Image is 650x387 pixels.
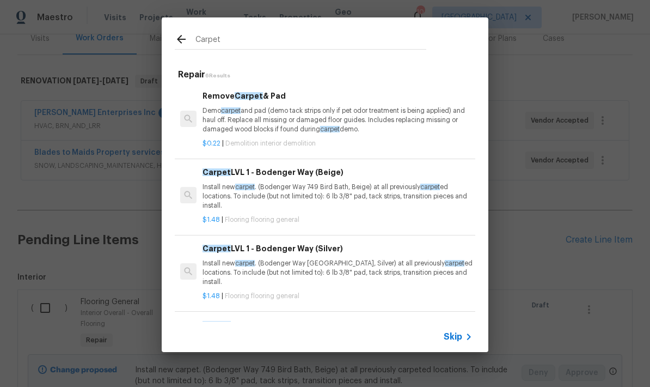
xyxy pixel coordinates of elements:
[225,216,299,223] span: Flooring flooring general
[203,321,231,329] span: Carpet
[203,140,220,147] span: $0.22
[235,92,263,100] span: Carpet
[205,73,230,78] span: 6 Results
[203,319,473,331] h6: LVL 2 - [PERSON_NAME] Farms II (Beige)
[444,331,462,342] span: Skip
[203,90,473,102] h6: Remove & Pad
[445,260,464,267] span: carpet
[203,243,473,255] h6: LVL 1 - Bodenger Way (Silver)
[235,260,255,267] span: carpet
[203,216,220,223] span: $1.48
[203,183,473,210] p: Install new . (Bodenger Way 749 Bird Bath, Beige) at all previously ed locations. To include (but...
[221,107,241,114] span: carpet
[235,184,255,190] span: carpet
[195,33,426,49] input: Search issues or repairs
[420,184,440,190] span: carpet
[225,140,316,147] span: Demolition interior demolition
[203,106,473,134] p: Demo and pad (demo tack strips only if pet odor treatment is being applied) and haul off. Replace...
[203,215,473,225] p: |
[203,245,231,252] span: Carpet
[203,293,220,299] span: $1.48
[203,292,473,301] p: |
[225,293,299,299] span: Flooring flooring general
[203,166,473,178] h6: LVL 1 - Bodenger Way (Beige)
[320,126,340,132] span: carpet
[203,168,231,176] span: Carpet
[203,139,473,148] p: |
[178,69,475,81] h5: Repair
[203,259,473,287] p: Install new . (Bodenger Way [GEOGRAPHIC_DATA], Silver) at all previously ed locations. To include...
